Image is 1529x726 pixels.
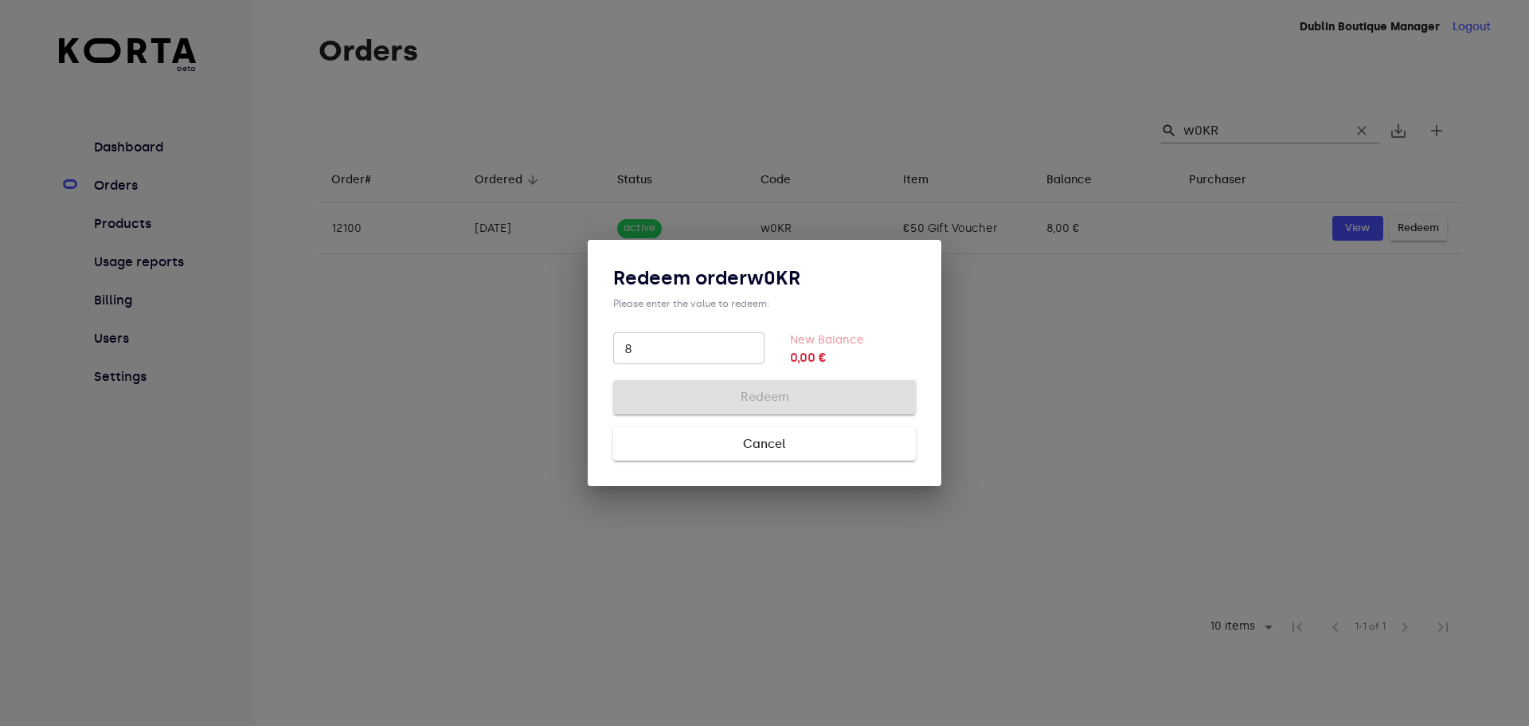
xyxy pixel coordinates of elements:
div: Please enter the value to redeem: [613,297,916,310]
label: New Balance [790,333,864,347]
span: Cancel [639,434,890,454]
button: Cancel [613,427,916,461]
h3: Redeem order w0KR [613,265,916,291]
strong: 0,00 € [790,348,916,367]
